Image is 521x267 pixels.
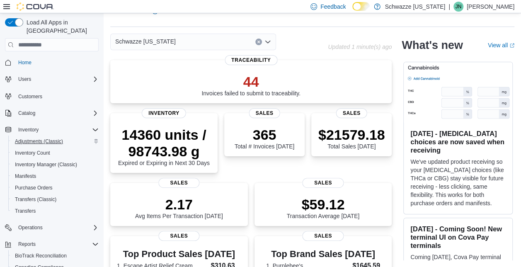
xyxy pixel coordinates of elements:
[235,126,294,143] p: 365
[352,2,370,11] input: Dark Mode
[488,42,514,49] a: View allExternal link
[23,18,99,35] span: Load All Apps in [GEOGRAPHIC_DATA]
[303,178,344,188] span: Sales
[18,241,36,248] span: Reports
[410,129,506,154] h3: [DATE] - [MEDICAL_DATA] choices are now saved when receiving
[8,170,102,182] button: Manifests
[12,206,39,216] a: Transfers
[2,124,102,136] button: Inventory
[303,231,344,241] span: Sales
[15,239,39,249] button: Reports
[8,250,102,262] button: BioTrack Reconciliation
[453,2,463,12] div: Justin Nau
[17,2,54,11] img: Cova
[15,92,46,102] a: Customers
[2,73,102,85] button: Users
[12,251,99,261] span: BioTrack Reconciliation
[15,252,67,259] span: BioTrack Reconciliation
[115,36,176,46] span: Schwazze [US_STATE]
[15,150,50,156] span: Inventory Count
[15,108,99,118] span: Catalog
[318,126,385,143] p: $21579.18
[264,39,271,45] button: Open list of options
[18,224,43,231] span: Operations
[15,58,35,68] a: Home
[12,183,99,193] span: Purchase Orders
[15,91,99,101] span: Customers
[402,39,463,52] h2: What's new
[12,136,66,146] a: Adjustments (Classic)
[12,171,99,181] span: Manifests
[12,171,39,181] a: Manifests
[8,136,102,147] button: Adjustments (Classic)
[2,222,102,233] button: Operations
[15,161,77,168] span: Inventory Manager (Classic)
[15,223,46,233] button: Operations
[12,251,70,261] a: BioTrack Reconciliation
[235,126,294,150] div: Total # Invoices [DATE]
[12,183,56,193] a: Purchase Orders
[509,43,514,48] svg: External link
[8,205,102,217] button: Transfers
[135,196,223,213] p: 2.17
[117,126,211,160] p: 14360 units / 98743.98 g
[12,194,60,204] a: Transfers (Classic)
[385,2,445,12] p: Schwazze [US_STATE]
[8,147,102,159] button: Inventory Count
[15,239,99,249] span: Reports
[8,159,102,170] button: Inventory Manager (Classic)
[8,194,102,205] button: Transfers (Classic)
[142,108,186,118] span: Inventory
[336,108,367,118] span: Sales
[12,160,99,170] span: Inventory Manager (Classic)
[18,110,35,117] span: Catalog
[255,39,262,45] button: Clear input
[15,74,34,84] button: Users
[201,73,300,97] div: Invoices failed to submit to traceability.
[15,57,99,68] span: Home
[201,73,300,90] p: 44
[12,148,53,158] a: Inventory Count
[249,108,280,118] span: Sales
[2,56,102,68] button: Home
[12,136,99,146] span: Adjustments (Classic)
[18,59,32,66] span: Home
[135,196,223,219] div: Avg Items Per Transaction [DATE]
[117,126,211,166] div: Expired or Expiring in Next 30 Days
[318,126,385,150] div: Total Sales [DATE]
[456,2,462,12] span: JN
[12,160,80,170] a: Inventory Manager (Classic)
[410,158,506,207] p: We've updated product receiving so your [MEDICAL_DATA] choices (like THCa or CBG) stay visible fo...
[15,208,36,214] span: Transfers
[158,178,199,188] span: Sales
[158,231,199,241] span: Sales
[117,249,241,259] h3: Top Product Sales [DATE]
[467,2,514,12] p: [PERSON_NAME]
[12,194,99,204] span: Transfers (Classic)
[266,249,380,259] h3: Top Brand Sales [DATE]
[287,196,360,219] div: Transaction Average [DATE]
[15,196,56,203] span: Transfers (Classic)
[8,182,102,194] button: Purchase Orders
[448,2,450,12] p: |
[15,125,99,135] span: Inventory
[410,225,506,250] h3: [DATE] - Coming Soon! New terminal UI on Cova Pay terminals
[15,184,53,191] span: Purchase Orders
[15,173,36,180] span: Manifests
[2,107,102,119] button: Catalog
[18,76,31,83] span: Users
[328,44,392,50] p: Updated 1 minute(s) ago
[2,238,102,250] button: Reports
[15,138,63,145] span: Adjustments (Classic)
[18,93,42,100] span: Customers
[15,125,42,135] button: Inventory
[320,2,346,11] span: Feedback
[2,90,102,102] button: Customers
[287,196,360,213] p: $59.12
[15,223,99,233] span: Operations
[12,148,99,158] span: Inventory Count
[225,55,277,65] span: Traceability
[15,108,39,118] button: Catalog
[18,126,39,133] span: Inventory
